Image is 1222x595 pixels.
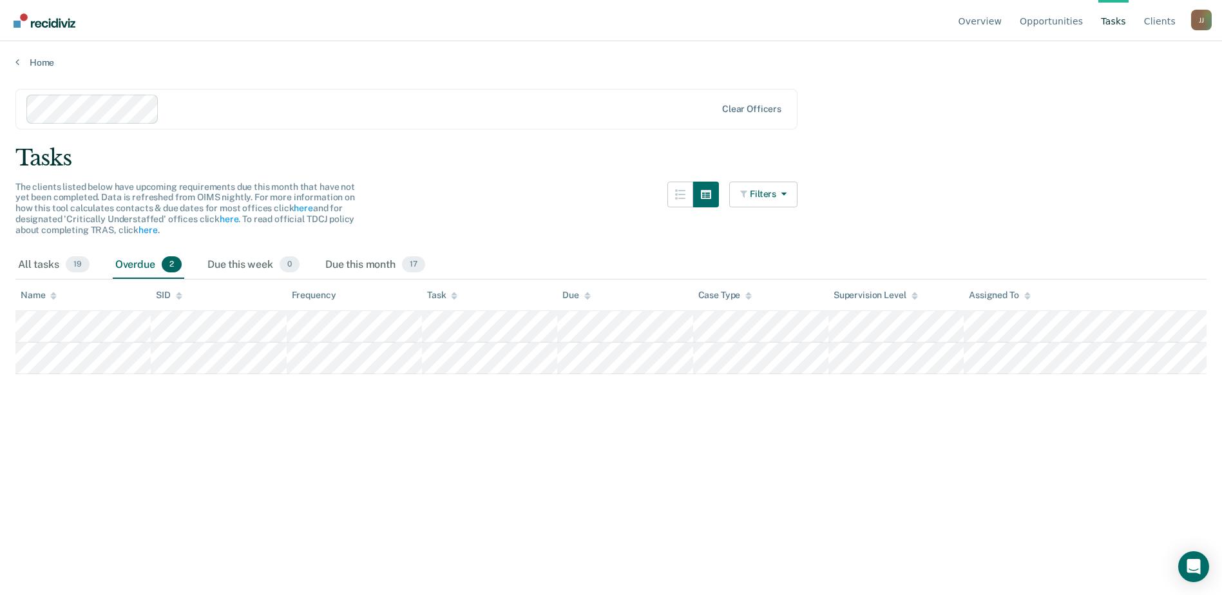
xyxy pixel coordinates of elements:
[113,251,184,279] div: Overdue2
[15,251,92,279] div: All tasks19
[162,256,182,273] span: 2
[156,290,182,301] div: SID
[969,290,1030,301] div: Assigned To
[66,256,90,273] span: 19
[427,290,457,301] div: Task
[280,256,300,273] span: 0
[1178,551,1209,582] div: Open Intercom Messenger
[14,14,75,28] img: Recidiviz
[220,214,238,224] a: here
[1191,10,1212,30] button: Profile dropdown button
[698,290,752,301] div: Case Type
[1191,10,1212,30] div: J J
[402,256,425,273] span: 17
[15,182,355,235] span: The clients listed below have upcoming requirements due this month that have not yet been complet...
[138,225,157,235] a: here
[21,290,57,301] div: Name
[562,290,591,301] div: Due
[292,290,336,301] div: Frequency
[205,251,302,279] div: Due this week0
[323,251,428,279] div: Due this month17
[15,57,1207,68] a: Home
[722,104,781,115] div: Clear officers
[834,290,918,301] div: Supervision Level
[294,203,312,213] a: here
[729,182,797,207] button: Filters
[15,145,1207,171] div: Tasks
